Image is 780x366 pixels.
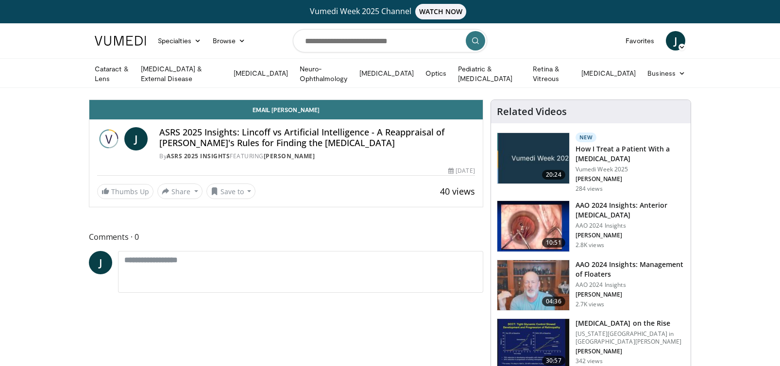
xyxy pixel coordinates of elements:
a: Cataract & Lens [89,64,135,83]
a: J [124,127,148,150]
p: AAO 2024 Insights [576,281,685,289]
p: AAO 2024 Insights [576,222,685,230]
a: Optics [420,64,452,83]
a: Favorites [620,31,660,50]
a: Business [642,64,691,83]
img: fd942f01-32bb-45af-b226-b96b538a46e6.150x105_q85_crop-smart_upscale.jpg [497,201,569,251]
button: Share [157,183,203,199]
p: [US_STATE][GEOGRAPHIC_DATA] in [GEOGRAPHIC_DATA][PERSON_NAME] [576,330,685,346]
h3: [MEDICAL_DATA] on the Rise [576,318,685,328]
span: WATCH NOW [415,4,467,19]
img: 8e655e61-78ac-4b3e-a4e7-f43113671c25.150x105_q85_crop-smart_upscale.jpg [497,260,569,311]
p: [PERSON_NAME] [576,291,685,299]
a: 10:51 AAO 2024 Insights: Anterior [MEDICAL_DATA] AAO 2024 Insights [PERSON_NAME] 2.8K views [497,200,685,252]
p: 2.7K views [576,300,604,308]
h3: AAO 2024 Insights: Management of Floaters [576,260,685,279]
a: Specialties [152,31,207,50]
p: [PERSON_NAME] [576,232,685,239]
a: [PERSON_NAME] [264,152,315,160]
a: Vumedi Week 2025 ChannelWATCH NOW [96,4,684,19]
p: 2.8K views [576,241,604,249]
img: ASRS 2025 Insights [97,127,120,150]
p: 284 views [576,185,603,193]
input: Search topics, interventions [293,29,487,52]
a: [MEDICAL_DATA] [228,64,294,83]
a: Thumbs Up [97,184,153,199]
a: [MEDICAL_DATA] [354,64,420,83]
span: 40 views [440,185,475,197]
div: [DATE] [448,166,475,175]
h3: AAO 2024 Insights: Anterior [MEDICAL_DATA] [576,200,685,220]
p: [PERSON_NAME] [576,175,685,183]
a: 20:24 New How I Treat a Patient With a [MEDICAL_DATA] Vumedi Week 2025 [PERSON_NAME] 284 views [497,133,685,193]
a: Retina & Vitreous [527,64,576,83]
button: Save to [206,183,256,199]
p: 342 views [576,357,603,365]
span: 10:51 [542,238,565,248]
a: 04:36 AAO 2024 Insights: Management of Floaters AAO 2024 Insights [PERSON_NAME] 2.7K views [497,260,685,311]
a: J [666,31,685,50]
a: ASRS 2025 Insights [167,152,230,160]
a: [MEDICAL_DATA] [576,64,642,83]
p: New [576,133,597,142]
a: J [89,251,112,274]
h4: ASRS 2025 Insights: Lincoff vs Artificial Intelligence - A Reappraisal of [PERSON_NAME]'s Rules f... [159,127,475,148]
a: Pediatric & [MEDICAL_DATA] [452,64,527,83]
p: Vumedi Week 2025 [576,166,685,173]
a: [MEDICAL_DATA] & External Disease [135,64,228,83]
span: Comments 0 [89,231,483,243]
span: 04:36 [542,297,565,306]
h3: How I Treat a Patient With a [MEDICAL_DATA] [576,144,685,164]
div: By FEATURING [159,152,475,161]
span: 30:57 [542,356,565,366]
img: VuMedi Logo [95,36,146,46]
a: Email [PERSON_NAME] [89,100,483,119]
img: 02d29458-18ce-4e7f-be78-7423ab9bdffd.jpg.150x105_q85_crop-smart_upscale.jpg [497,133,569,183]
a: Browse [207,31,252,50]
h4: Related Videos [497,106,567,117]
a: Neuro-Ophthalmology [294,64,354,83]
p: [PERSON_NAME] [576,348,685,355]
span: 20:24 [542,170,565,180]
